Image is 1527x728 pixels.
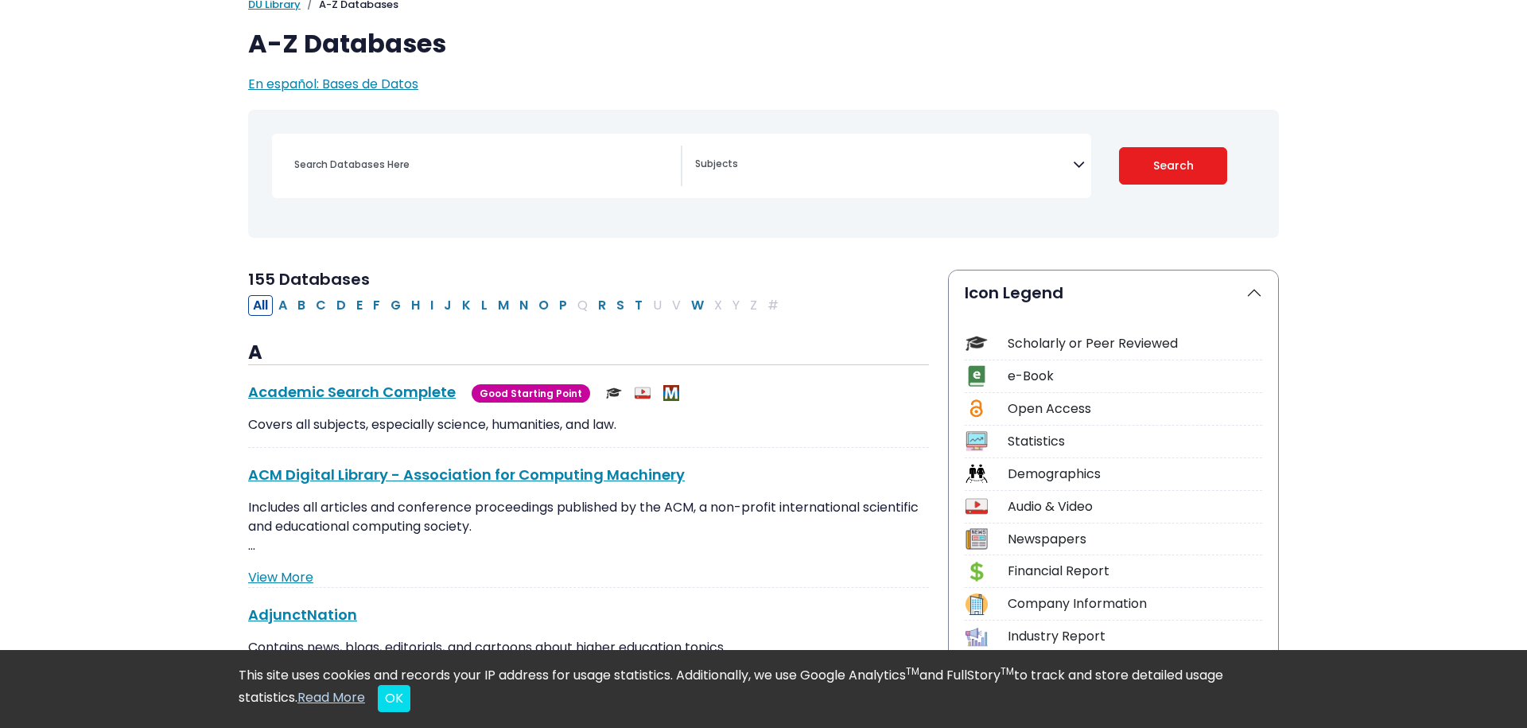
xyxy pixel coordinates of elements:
[476,295,492,316] button: Filter Results L
[425,295,438,316] button: Filter Results I
[248,605,357,625] a: AdjunctNation
[966,430,987,452] img: Icon Statistics
[248,268,370,290] span: 155 Databases
[493,295,514,316] button: Filter Results M
[966,333,987,354] img: Icon Scholarly or Peer Reviewed
[352,295,367,316] button: Filter Results E
[439,295,457,316] button: Filter Results J
[248,110,1279,238] nav: Search filters
[906,664,919,678] sup: TM
[1008,334,1262,353] div: Scholarly or Peer Reviewed
[515,295,533,316] button: Filter Results N
[612,295,629,316] button: Filter Results S
[1008,562,1262,581] div: Financial Report
[248,638,929,657] p: Contains news, blogs, editorials, and cartoons about higher education topics.
[248,568,313,586] a: View More
[248,415,929,434] p: Covers all subjects, especially science, humanities, and law.
[966,496,987,517] img: Icon Audio & Video
[239,666,1288,712] div: This site uses cookies and records your IP address for usage statistics. Additionally, we use Goo...
[966,398,986,419] img: Icon Open Access
[1008,497,1262,516] div: Audio & Video
[554,295,572,316] button: Filter Results P
[293,295,310,316] button: Filter Results B
[630,295,647,316] button: Filter Results T
[1008,367,1262,386] div: e-Book
[534,295,554,316] button: Filter Results O
[686,295,709,316] button: Filter Results W
[966,463,987,485] img: Icon Demographics
[248,29,1279,59] h1: A-Z Databases
[378,685,410,712] button: Close
[966,594,987,615] img: Icon Company Information
[406,295,425,316] button: Filter Results H
[966,365,987,387] img: Icon e-Book
[966,626,987,648] img: Icon Industry Report
[606,385,622,401] img: Scholarly or Peer Reviewed
[1008,399,1262,419] div: Open Access
[248,465,685,485] a: ACM Digital Library - Association for Computing Machinery
[285,153,681,176] input: Search database by title or keyword
[593,295,611,316] button: Filter Results R
[695,159,1073,172] textarea: Search
[949,271,1278,315] button: Icon Legend
[386,295,406,316] button: Filter Results G
[663,385,679,401] img: MeL (Michigan electronic Library)
[1119,147,1228,185] button: Submit for Search Results
[248,341,929,365] h3: A
[1008,432,1262,451] div: Statistics
[248,75,418,93] a: En español: Bases de Datos
[274,295,292,316] button: Filter Results A
[248,295,273,316] button: All
[1001,664,1014,678] sup: TM
[966,561,987,582] img: Icon Financial Report
[368,295,385,316] button: Filter Results F
[635,385,651,401] img: Audio & Video
[248,295,785,313] div: Alpha-list to filter by first letter of database name
[1008,530,1262,549] div: Newspapers
[297,688,365,707] a: Read More
[966,528,987,550] img: Icon Newspapers
[332,295,351,316] button: Filter Results D
[248,498,929,555] p: Includes all articles and conference proceedings published by the ACM, a non-profit international...
[248,382,456,402] a: Academic Search Complete
[457,295,476,316] button: Filter Results K
[472,384,590,403] span: Good Starting Point
[1008,465,1262,484] div: Demographics
[1008,627,1262,646] div: Industry Report
[1008,594,1262,613] div: Company Information
[311,295,331,316] button: Filter Results C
